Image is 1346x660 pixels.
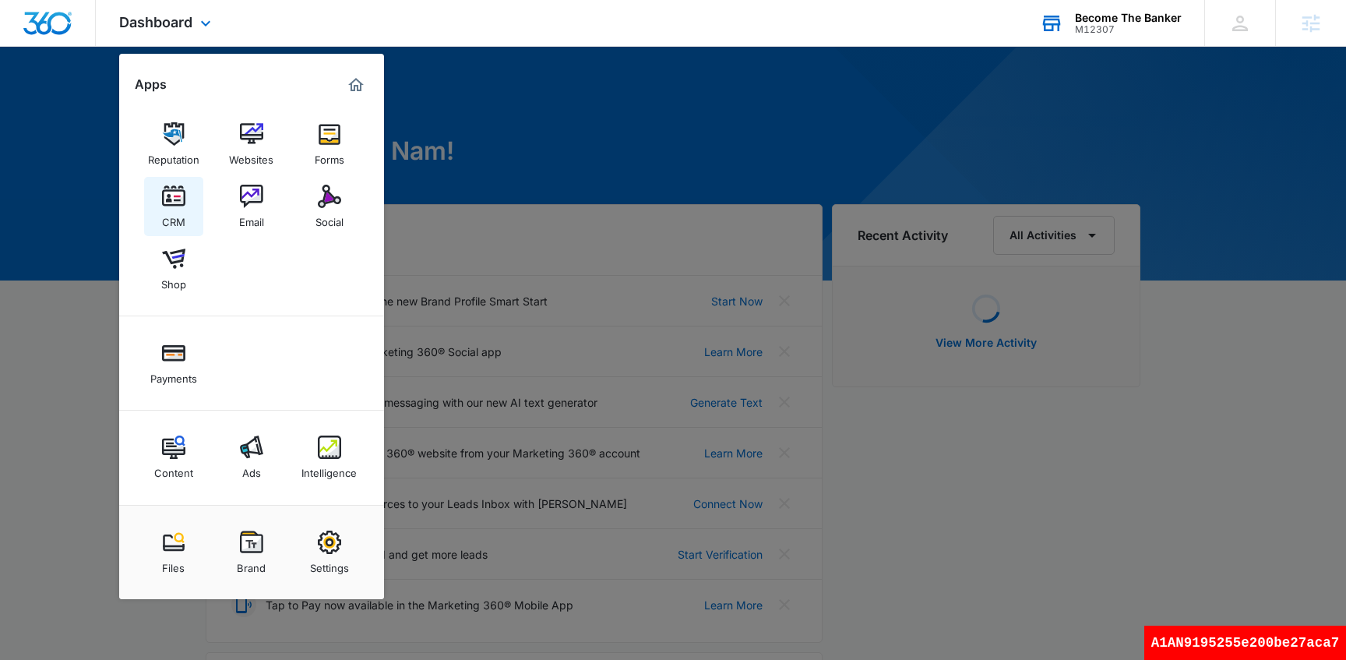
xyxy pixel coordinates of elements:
div: Content [154,459,193,479]
div: A1AN9195255e200be27aca7 [1144,626,1346,660]
div: CRM [162,208,185,228]
a: Shop [144,239,203,298]
div: Ads [242,459,261,479]
a: Forms [300,115,359,174]
a: Content [144,428,203,487]
div: account id [1075,24,1182,35]
a: Settings [300,523,359,582]
div: Brand [237,554,266,574]
div: Social [315,208,344,228]
div: Websites [229,146,273,166]
div: Reputation [148,146,199,166]
div: Forms [315,146,344,166]
div: Files [162,554,185,574]
h2: Apps [135,77,167,92]
a: Marketing 360® Dashboard [344,72,368,97]
div: Shop [161,270,186,291]
div: Email [239,208,264,228]
a: Websites [222,115,281,174]
div: Payments [150,365,197,385]
a: Reputation [144,115,203,174]
a: Ads [222,428,281,487]
a: Brand [222,523,281,582]
a: Email [222,177,281,236]
span: Dashboard [119,14,192,30]
a: Payments [144,334,203,393]
a: Intelligence [300,428,359,487]
div: account name [1075,12,1182,24]
a: CRM [144,177,203,236]
div: Intelligence [301,459,357,479]
div: Settings [310,554,349,574]
a: Social [300,177,359,236]
a: Files [144,523,203,582]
